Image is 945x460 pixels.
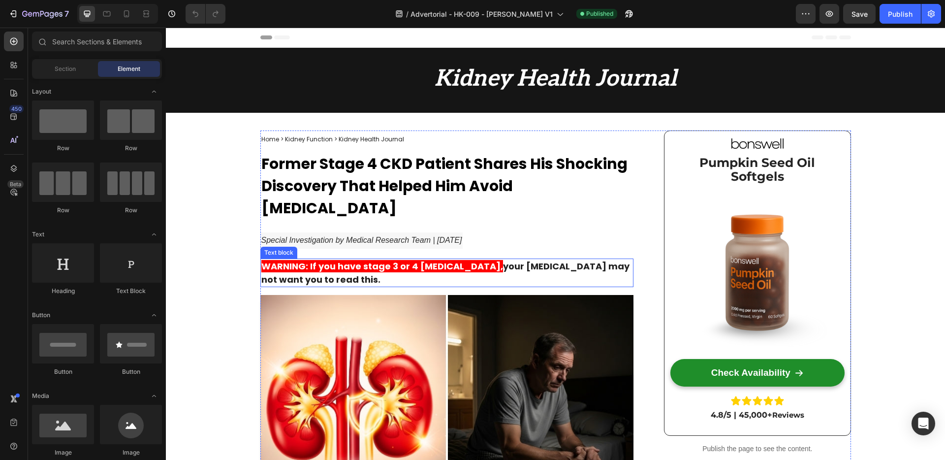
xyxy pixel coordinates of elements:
[32,287,94,296] div: Heading
[410,9,553,19] span: Advertorial - HK-009 - [PERSON_NAME] V1
[566,111,618,122] img: gempages_576831226871022176-59f726ee-e51d-440c-a836-c7d8433c0d73.png
[888,9,913,19] div: Publish
[32,392,49,400] span: Media
[95,232,464,258] strong: your [MEDICAL_DATA] may not want you to read this.
[32,230,44,239] span: Text
[269,37,511,65] strong: Kidney Health Journal
[100,287,162,296] div: Text Block
[146,388,162,404] span: Toggle open
[95,107,238,116] span: Home > Kidney Function > Kidney Health Journal
[146,307,162,323] span: Toggle open
[64,8,69,20] p: 7
[843,4,876,24] button: Save
[4,4,73,24] button: 7
[504,157,678,331] img: gempages_576831226871022176-94982bbe-67e7-4b65-97d5-5d95f7ce92bf.png
[606,383,638,392] strong: Reviews
[534,128,649,156] strong: Pumpkin Seed Oil Softgels
[100,367,162,376] div: Button
[9,105,24,113] div: 450
[504,331,678,360] a: Check Availability
[32,32,162,51] input: Search Sections & Elements
[100,448,162,457] div: Image
[32,87,51,96] span: Layout
[146,227,162,242] span: Toggle open
[100,206,162,215] div: Row
[406,9,409,19] span: /
[32,311,50,320] span: Button
[32,448,94,457] div: Image
[851,10,868,18] span: Save
[32,144,94,153] div: Row
[186,4,225,24] div: Undo/Redo
[32,367,94,376] div: Button
[498,416,685,427] p: Publish the page to see the content.
[95,208,296,217] i: Special Investigation by Medical Research Team | [DATE]
[912,412,935,435] div: Open Intercom Messenger
[586,9,613,18] span: Published
[95,232,337,245] strong: WARNING: If you have stage 3 or 4 [MEDICAL_DATA],
[100,144,162,153] div: Row
[7,180,24,188] div: Beta
[32,206,94,215] div: Row
[55,65,76,73] span: Section
[166,28,945,460] iframe: Design area
[880,4,921,24] button: Publish
[545,339,625,352] p: Check Availability
[545,383,606,392] strong: 4.8/5 | 45,000+
[95,126,462,191] span: Former Stage 4 CKD Patient Shares His Shocking Discovery That Helped Him Avoid [MEDICAL_DATA]
[146,84,162,99] span: Toggle open
[96,221,129,230] div: Text block
[118,65,140,73] span: Element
